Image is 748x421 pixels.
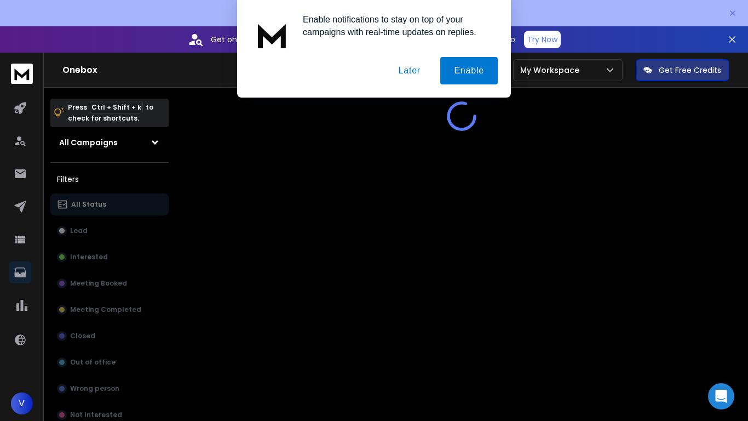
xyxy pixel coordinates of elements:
img: notification icon [250,13,294,57]
h3: Filters [50,172,169,187]
div: Open Intercom Messenger [708,383,734,409]
div: Enable notifications to stay on top of your campaigns with real-time updates on replies. [294,13,498,38]
span: Ctrl + Shift + k [90,101,143,113]
p: Press to check for shortcuts. [68,102,153,124]
button: V [11,392,33,414]
button: Enable [440,57,498,84]
h1: All Campaigns [59,137,118,148]
button: Later [384,57,434,84]
button: All Campaigns [50,132,169,153]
